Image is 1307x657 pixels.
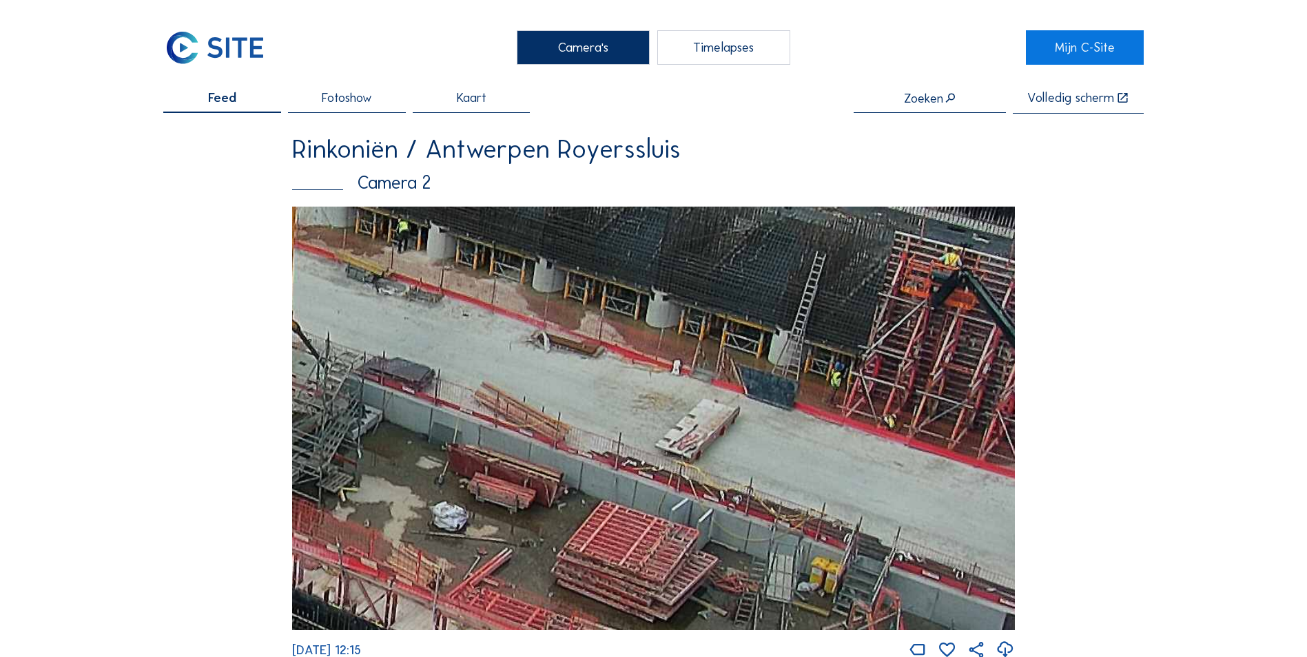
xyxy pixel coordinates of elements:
[292,174,1015,191] div: Camera 2
[1026,30,1144,65] a: Mijn C-Site
[457,92,486,105] span: Kaart
[208,92,236,105] span: Feed
[292,207,1015,630] img: Image
[163,30,266,65] img: C-SITE Logo
[517,30,650,65] div: Camera's
[322,92,372,105] span: Fotoshow
[657,30,790,65] div: Timelapses
[1027,92,1114,105] div: Volledig scherm
[163,30,281,65] a: C-SITE Logo
[292,136,1015,162] div: Rinkoniën / Antwerpen Royerssluis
